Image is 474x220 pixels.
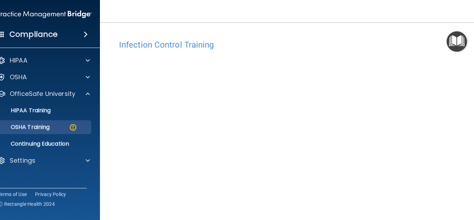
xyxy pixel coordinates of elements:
img: warning-circle.0cc9ac19.png [69,123,77,132]
h4: Infection Control Training [119,40,466,49]
p: HIPAA [10,56,27,65]
iframe: Drift Widget Chat Controller [439,172,466,198]
p: OfficeSafe University [10,90,75,98]
p: OSHA [10,73,27,81]
a: Privacy Policy [35,191,66,198]
h4: Compliance [9,30,58,39]
button: Open Resource Center [447,31,467,52]
p: Settings [10,156,35,165]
